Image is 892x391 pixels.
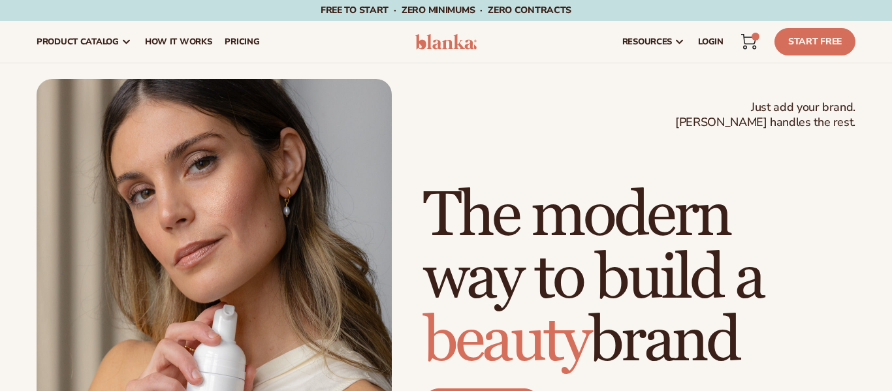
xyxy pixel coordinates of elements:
img: logo [415,34,477,50]
a: Start Free [774,28,855,55]
span: pricing [225,37,259,47]
a: LOGIN [692,21,730,63]
span: How It Works [145,37,212,47]
span: 1 [755,33,756,40]
a: pricing [218,21,266,63]
h1: The modern way to build a brand [423,185,855,373]
a: resources [616,21,692,63]
span: Just add your brand. [PERSON_NAME] handles the rest. [675,100,855,131]
a: product catalog [30,21,138,63]
span: product catalog [37,37,119,47]
span: LOGIN [698,37,724,47]
a: How It Works [138,21,219,63]
span: resources [622,37,672,47]
span: Free to start · ZERO minimums · ZERO contracts [321,4,571,16]
span: beauty [423,303,589,379]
